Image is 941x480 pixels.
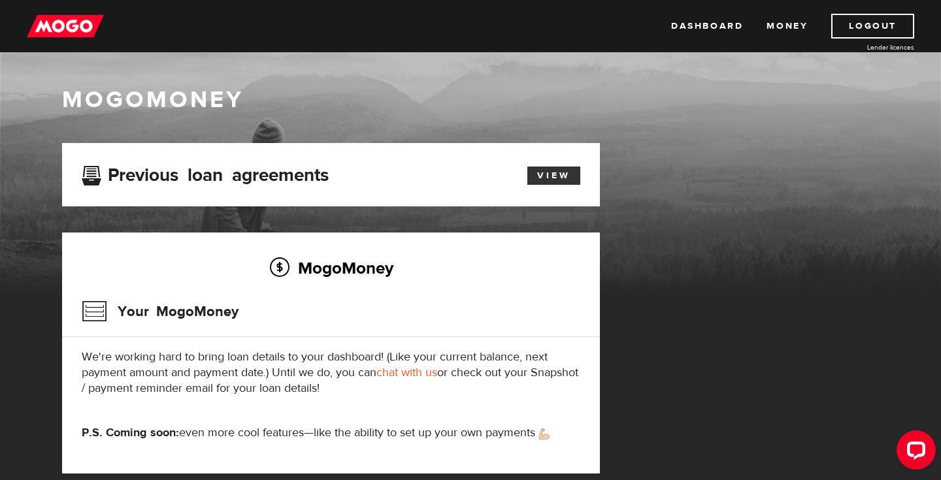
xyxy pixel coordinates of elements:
p: even more cool features—like the ability to set up your own payments [82,425,580,441]
a: Money [767,14,808,39]
a: Dashboard [671,14,743,39]
p: We're working hard to bring loan details to your dashboard! (Like your current balance, next paym... [82,349,580,396]
a: Logout [831,14,914,39]
h1: MogoMoney [62,86,879,114]
img: strong arm emoji [539,428,550,440]
a: Lender licences [816,42,914,52]
h3: Your MogoMoney [82,295,239,328]
a: View [527,167,580,185]
img: mogo_logo-11ee424be714fa7cbb0f0f49df9e16ec.png [27,14,104,39]
h3: Previous loan agreements [82,165,329,182]
a: chat with us [376,365,437,380]
strong: P.S. Coming soon: [82,425,179,440]
h2: MogoMoney [82,254,580,281]
iframe: LiveChat chat widget [886,425,941,480]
